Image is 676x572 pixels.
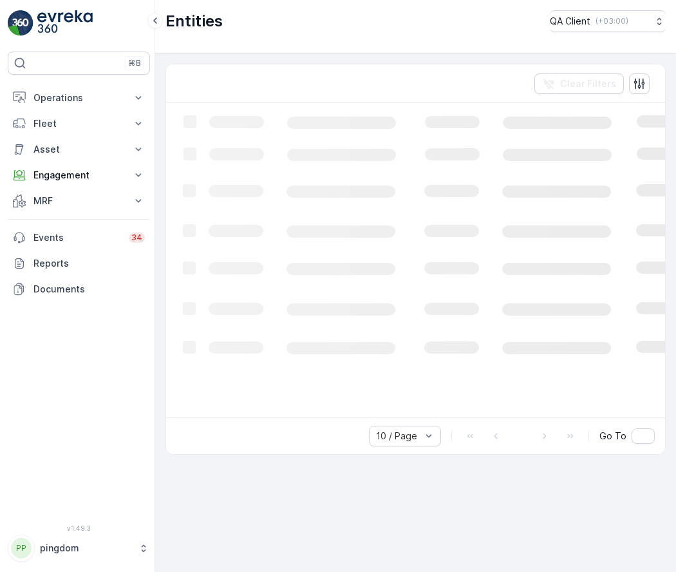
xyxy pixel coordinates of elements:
p: MRF [33,195,124,207]
p: Engagement [33,169,124,182]
span: Go To [599,430,626,443]
p: Fleet [33,117,124,130]
p: Clear Filters [560,77,616,90]
button: PPpingdom [8,535,150,562]
button: MRF [8,188,150,214]
p: Asset [33,143,124,156]
p: pingdom [40,542,132,555]
div: PP [11,538,32,558]
p: Documents [33,283,145,296]
button: Operations [8,85,150,111]
button: Clear Filters [534,73,624,94]
button: QA Client(+03:00) [550,10,666,32]
p: Operations [33,91,124,104]
p: Reports [33,257,145,270]
p: QA Client [550,15,590,28]
p: 34 [131,233,142,243]
a: Reports [8,251,150,276]
p: Events [33,231,121,244]
img: logo_light-DOdMpM7g.png [37,10,93,36]
button: Fleet [8,111,150,137]
button: Asset [8,137,150,162]
img: logo [8,10,33,36]
a: Documents [8,276,150,302]
a: Events34 [8,225,150,251]
p: ( +03:00 ) [596,16,628,26]
button: Engagement [8,162,150,188]
p: ⌘B [128,58,141,68]
span: v 1.49.3 [8,524,150,532]
p: Entities [165,11,223,32]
